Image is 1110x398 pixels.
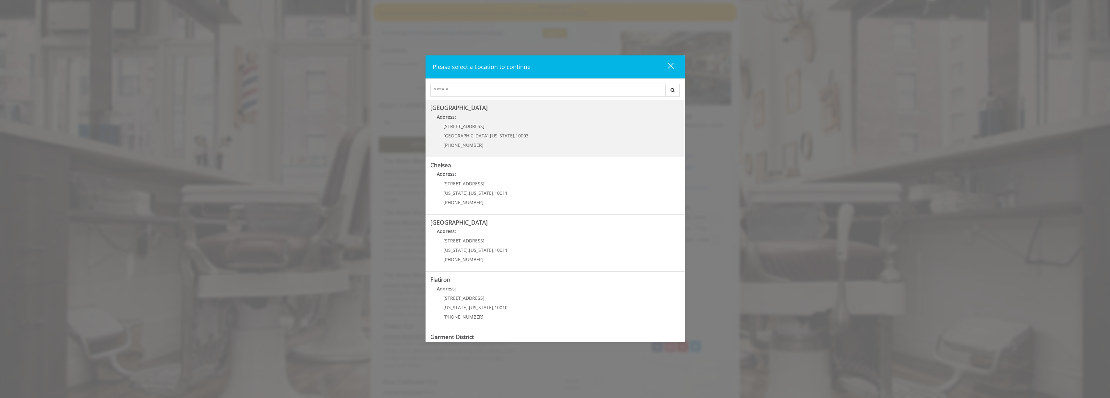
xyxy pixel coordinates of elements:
[430,161,451,169] b: Chelsea
[443,190,468,196] span: [US_STATE]
[514,133,516,139] span: ,
[430,218,488,226] b: [GEOGRAPHIC_DATA]
[669,88,676,92] i: Search button
[443,238,485,244] span: [STREET_ADDRESS]
[430,333,474,341] b: Garment District
[430,275,450,283] b: Flatiron
[430,84,680,100] div: Center Select
[443,304,468,310] span: [US_STATE]
[443,256,484,263] span: [PHONE_NUMBER]
[490,133,514,139] span: [US_STATE]
[468,247,469,253] span: ,
[468,190,469,196] span: ,
[516,133,529,139] span: 10003
[443,142,484,148] span: [PHONE_NUMBER]
[437,286,456,292] b: Address:
[430,104,488,111] b: [GEOGRAPHIC_DATA]
[493,304,495,310] span: ,
[437,228,456,234] b: Address:
[489,133,490,139] span: ,
[660,62,673,72] div: close dialog
[656,60,678,74] button: close dialog
[437,114,456,120] b: Address:
[495,247,508,253] span: 10011
[468,304,469,310] span: ,
[469,304,493,310] span: [US_STATE]
[493,247,495,253] span: ,
[469,247,493,253] span: [US_STATE]
[443,295,485,301] span: [STREET_ADDRESS]
[495,190,508,196] span: 10011
[443,123,485,129] span: [STREET_ADDRESS]
[443,314,484,320] span: [PHONE_NUMBER]
[443,199,484,205] span: [PHONE_NUMBER]
[493,190,495,196] span: ,
[443,133,489,139] span: [GEOGRAPHIC_DATA]
[437,171,456,177] b: Address:
[469,190,493,196] span: [US_STATE]
[443,181,485,187] span: [STREET_ADDRESS]
[443,247,468,253] span: [US_STATE]
[495,304,508,310] span: 10010
[430,84,666,97] input: Search Center
[433,63,531,71] span: Please select a Location to continue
